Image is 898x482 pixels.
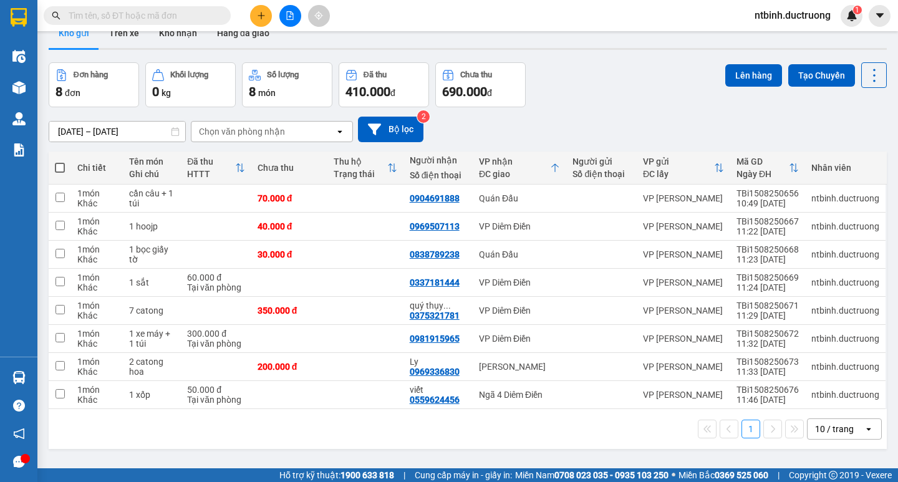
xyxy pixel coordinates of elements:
[643,157,714,166] div: VP gửi
[335,127,345,137] svg: open
[410,155,466,165] div: Người nhận
[77,301,117,311] div: 1 món
[129,169,175,179] div: Ghi chú
[129,277,175,287] div: 1 sắt
[410,221,460,231] div: 0969507113
[479,249,561,259] div: Quán Đấu
[340,470,394,480] strong: 1900 633 818
[129,188,175,208] div: cần câu + 1 túi
[187,385,245,395] div: 50.000 đ
[77,163,117,173] div: Chi tiết
[12,371,26,384] img: warehouse-icon
[410,301,466,311] div: quý thụy quỳnh
[267,70,299,79] div: Số lượng
[242,62,332,107] button: Số lượng8món
[187,169,235,179] div: HTTT
[12,112,26,125] img: warehouse-icon
[741,420,760,438] button: 1
[811,306,879,316] div: ntbinh.ductruong
[410,249,460,259] div: 0838789238
[77,357,117,367] div: 1 món
[736,272,799,282] div: TBi1508250669
[77,329,117,339] div: 1 món
[334,157,387,166] div: Thu hộ
[443,301,451,311] span: ...
[435,62,526,107] button: Chưa thu690.000đ
[258,221,321,231] div: 40.000 đ
[187,272,245,282] div: 60.000 đ
[643,169,714,179] div: ĐC lấy
[129,306,175,316] div: 7 catong
[334,169,387,179] div: Trạng thái
[187,329,245,339] div: 300.000 đ
[643,306,724,316] div: VP [PERSON_NAME]
[811,362,879,372] div: ntbinh.ductruong
[736,188,799,198] div: TBi1508250656
[162,88,171,98] span: kg
[187,395,245,405] div: Tại văn phòng
[736,357,799,367] div: TBi1508250673
[258,362,321,372] div: 200.000 đ
[736,216,799,226] div: TBi1508250667
[39,85,118,95] span: viết -
[207,18,279,48] button: Hàng đã giao
[129,157,175,166] div: Tên món
[479,306,561,316] div: VP Diêm Điền
[12,143,26,157] img: solution-icon
[643,193,724,203] div: VP [PERSON_NAME]
[36,32,39,42] span: -
[736,226,799,236] div: 11:22 [DATE]
[811,390,879,400] div: ntbinh.ductruong
[199,125,285,138] div: Chọn văn phòng nhận
[515,468,669,482] span: Miền Nam
[874,10,886,21] span: caret-down
[364,70,387,79] div: Đã thu
[479,277,561,287] div: VP Diêm Điền
[390,88,395,98] span: đ
[77,254,117,264] div: Khác
[99,18,149,48] button: Trên xe
[736,339,799,349] div: 11:32 [DATE]
[9,51,22,60] span: Gửi
[410,367,460,377] div: 0969336830
[36,45,153,78] span: 14 [PERSON_NAME], [PERSON_NAME]
[77,244,117,254] div: 1 món
[815,423,854,435] div: 10 / trang
[69,9,216,22] input: Tìm tên, số ĐT hoặc mã đơn
[62,85,118,95] span: 0559624456
[73,18,115,27] strong: HOTLINE :
[442,84,487,99] span: 690.000
[187,157,235,166] div: Đã thu
[643,277,724,287] div: VP [PERSON_NAME]
[13,456,25,468] span: message
[479,390,561,400] div: Ngã 4 Diêm Điền
[152,84,159,99] span: 0
[788,64,855,87] button: Tạo Chuyến
[736,311,799,321] div: 11:29 [DATE]
[410,334,460,344] div: 0981915965
[479,193,561,203] div: Quán Đấu
[410,311,460,321] div: 0375321781
[715,470,768,480] strong: 0369 525 060
[736,244,799,254] div: TBi1508250668
[11,8,27,27] img: logo-vxr
[65,88,80,98] span: đơn
[13,400,25,412] span: question-circle
[129,357,175,377] div: 2 catong hoa
[77,216,117,226] div: 1 món
[12,50,26,63] img: warehouse-icon
[572,157,630,166] div: Người gửi
[410,385,466,395] div: viết
[77,395,117,405] div: Khác
[730,152,805,185] th: Toggle SortBy
[129,221,175,231] div: 1 hoojp
[811,163,879,173] div: Nhân viên
[77,282,117,292] div: Khác
[258,306,321,316] div: 350.000 đ
[736,169,789,179] div: Ngày ĐH
[678,468,768,482] span: Miền Bắc
[487,88,492,98] span: đ
[725,64,782,87] button: Lên hàng
[736,385,799,395] div: TBi1508250676
[410,193,460,203] div: 0904691888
